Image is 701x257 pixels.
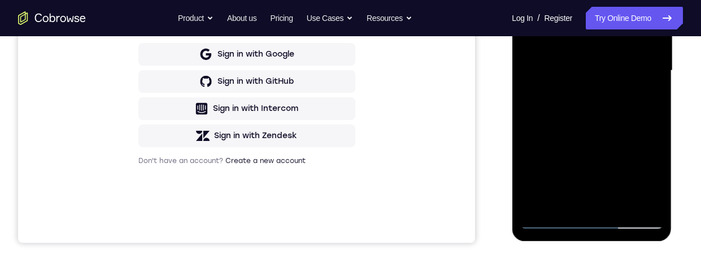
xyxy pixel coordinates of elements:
div: Sign in with GitHub [199,212,276,224]
a: Go to the home page [18,11,86,25]
div: Sign in with Intercom [195,239,280,251]
a: Register [545,7,572,29]
a: About us [227,7,256,29]
button: Use Cases [307,7,353,29]
h1: Sign in to your account [120,78,337,93]
button: Resources [367,7,412,29]
button: Sign in with Google [120,179,337,202]
a: Log In [512,7,533,29]
button: Sign in with GitHub [120,207,337,229]
button: Product [178,7,214,29]
a: Try Online Demo [586,7,683,29]
input: Enter your email [127,108,330,119]
div: Sign in with Google [199,185,276,196]
button: Sign in [120,130,337,152]
span: / [537,11,539,25]
p: or [223,162,234,171]
a: Pricing [270,7,293,29]
button: Sign in with Intercom [120,234,337,256]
